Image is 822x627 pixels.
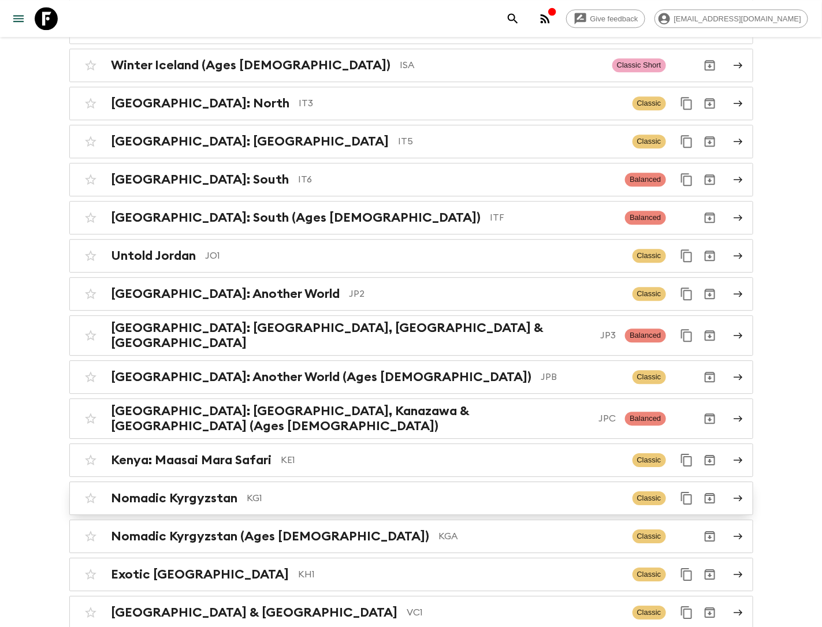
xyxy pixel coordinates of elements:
[612,58,666,72] span: Classic Short
[439,529,623,543] p: KGA
[69,125,753,158] a: [GEOGRAPHIC_DATA]: [GEOGRAPHIC_DATA]IT5ClassicDuplicate for 45-59Archive
[698,168,721,191] button: Archive
[633,529,666,543] span: Classic
[69,315,753,356] a: [GEOGRAPHIC_DATA]: [GEOGRAPHIC_DATA], [GEOGRAPHIC_DATA] & [GEOGRAPHIC_DATA]JP3BalancedDuplicate f...
[698,487,721,510] button: Archive
[69,398,753,439] a: [GEOGRAPHIC_DATA]: [GEOGRAPHIC_DATA], Kanazawa & [GEOGRAPHIC_DATA] (Ages [DEMOGRAPHIC_DATA])JPCBa...
[600,329,616,342] p: JP3
[69,87,753,120] a: [GEOGRAPHIC_DATA]: NorthIT3ClassicDuplicate for 45-59Archive
[675,449,698,472] button: Duplicate for 45-59
[299,173,616,186] p: IT6
[69,520,753,553] a: Nomadic Kyrgyzstan (Ages [DEMOGRAPHIC_DATA])KGAClassicArchive
[349,287,623,301] p: JP2
[69,558,753,591] a: Exotic [GEOGRAPHIC_DATA]KH1ClassicDuplicate for 45-59Archive
[698,525,721,548] button: Archive
[625,211,665,225] span: Balanced
[69,239,753,273] a: Untold JordanJO1ClassicDuplicate for 45-59Archive
[111,134,389,149] h2: [GEOGRAPHIC_DATA]: [GEOGRAPHIC_DATA]
[633,491,666,505] span: Classic
[633,135,666,148] span: Classic
[698,449,721,472] button: Archive
[633,249,666,263] span: Classic
[675,130,698,153] button: Duplicate for 45-59
[675,324,698,347] button: Duplicate for 45-59
[566,9,645,28] a: Give feedback
[675,282,698,305] button: Duplicate for 45-59
[111,453,272,468] h2: Kenya: Maasai Mara Safari
[698,324,721,347] button: Archive
[111,96,290,111] h2: [GEOGRAPHIC_DATA]: North
[111,605,398,620] h2: [GEOGRAPHIC_DATA] & [GEOGRAPHIC_DATA]
[111,58,391,73] h2: Winter Iceland (Ages [DEMOGRAPHIC_DATA])
[675,601,698,624] button: Duplicate for 45-59
[668,14,808,23] span: [EMAIL_ADDRESS][DOMAIN_NAME]
[698,206,721,229] button: Archive
[490,211,616,225] p: ITF
[69,443,753,477] a: Kenya: Maasai Mara SafariKE1ClassicDuplicate for 45-59Archive
[625,173,665,186] span: Balanced
[675,168,698,191] button: Duplicate for 45-59
[501,7,525,30] button: search adventures
[69,482,753,515] a: Nomadic KyrgyzstanKG1ClassicDuplicate for 45-59Archive
[111,210,481,225] h2: [GEOGRAPHIC_DATA]: South (Ages [DEMOGRAPHIC_DATA])
[598,412,616,426] p: JPC
[625,329,665,342] span: Balanced
[675,563,698,586] button: Duplicate for 45-59
[69,163,753,196] a: [GEOGRAPHIC_DATA]: SouthIT6BalancedDuplicate for 45-59Archive
[675,92,698,115] button: Duplicate for 45-59
[111,286,340,301] h2: [GEOGRAPHIC_DATA]: Another World
[633,96,666,110] span: Classic
[299,568,623,581] p: KH1
[111,248,196,263] h2: Untold Jordan
[633,606,666,619] span: Classic
[698,130,721,153] button: Archive
[111,491,238,506] h2: Nomadic Kyrgyzstan
[69,201,753,234] a: [GEOGRAPHIC_DATA]: South (Ages [DEMOGRAPHIC_DATA])ITFBalancedArchive
[281,453,623,467] p: KE1
[625,412,665,426] span: Balanced
[111,370,532,385] h2: [GEOGRAPHIC_DATA]: Another World (Ages [DEMOGRAPHIC_DATA])
[299,96,623,110] p: IT3
[698,365,721,389] button: Archive
[399,135,623,148] p: IT5
[654,9,808,28] div: [EMAIL_ADDRESS][DOMAIN_NAME]
[206,249,623,263] p: JO1
[675,244,698,267] button: Duplicate for 45-59
[407,606,623,619] p: VC1
[698,563,721,586] button: Archive
[675,487,698,510] button: Duplicate for 45-59
[69,360,753,394] a: [GEOGRAPHIC_DATA]: Another World (Ages [DEMOGRAPHIC_DATA])JPBClassicArchive
[698,601,721,624] button: Archive
[111,172,289,187] h2: [GEOGRAPHIC_DATA]: South
[698,244,721,267] button: Archive
[698,282,721,305] button: Archive
[111,320,592,350] h2: [GEOGRAPHIC_DATA]: [GEOGRAPHIC_DATA], [GEOGRAPHIC_DATA] & [GEOGRAPHIC_DATA]
[633,370,666,384] span: Classic
[247,491,623,505] p: KG1
[7,7,30,30] button: menu
[541,370,623,384] p: JPB
[400,58,603,72] p: ISA
[633,287,666,301] span: Classic
[69,277,753,311] a: [GEOGRAPHIC_DATA]: Another WorldJP2ClassicDuplicate for 45-59Archive
[111,567,289,582] h2: Exotic [GEOGRAPHIC_DATA]
[633,568,666,581] span: Classic
[584,14,645,23] span: Give feedback
[111,404,590,434] h2: [GEOGRAPHIC_DATA]: [GEOGRAPHIC_DATA], Kanazawa & [GEOGRAPHIC_DATA] (Ages [DEMOGRAPHIC_DATA])
[698,54,721,77] button: Archive
[69,48,753,82] a: Winter Iceland (Ages [DEMOGRAPHIC_DATA])ISAClassic ShortArchive
[111,529,430,544] h2: Nomadic Kyrgyzstan (Ages [DEMOGRAPHIC_DATA])
[698,407,721,430] button: Archive
[698,92,721,115] button: Archive
[633,453,666,467] span: Classic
